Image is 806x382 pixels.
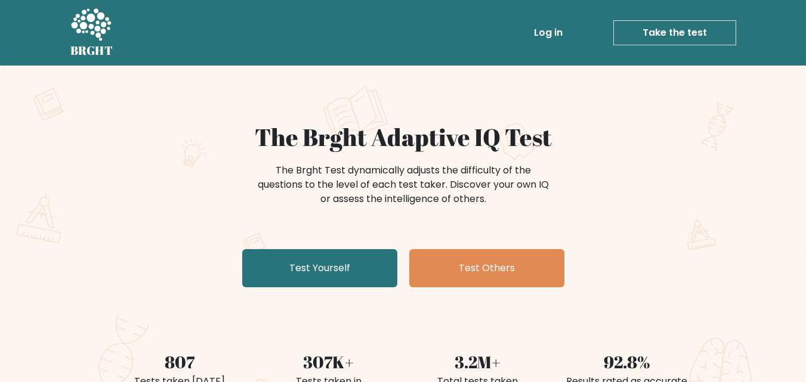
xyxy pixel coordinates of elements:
[112,123,694,151] h1: The Brght Adaptive IQ Test
[254,163,552,206] div: The Brght Test dynamically adjusts the difficulty of the questions to the level of each test take...
[70,44,113,58] h5: BRGHT
[112,349,247,374] div: 807
[613,20,736,45] a: Take the test
[560,349,694,374] div: 92.8%
[70,5,113,61] a: BRGHT
[410,349,545,374] div: 3.2M+
[261,349,396,374] div: 307K+
[242,249,397,287] a: Test Yourself
[409,249,564,287] a: Test Others
[529,21,567,45] a: Log in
